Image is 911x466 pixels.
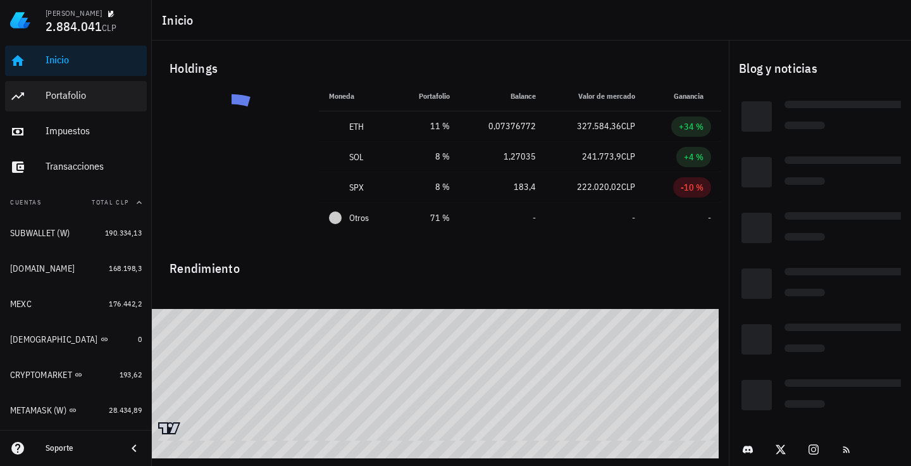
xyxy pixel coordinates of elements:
span: Total CLP [92,198,129,206]
div: Loading... [784,344,825,356]
span: 222.020,02 [577,181,621,192]
div: CRYPTOMARKET [10,370,72,381]
div: Transacciones [46,160,142,172]
div: 8 % [405,180,450,194]
div: Loading... [741,101,772,132]
div: [DEMOGRAPHIC_DATA] [10,334,98,345]
div: 71 % [405,211,450,225]
div: Loading... [784,101,911,112]
div: 11 % [405,120,450,133]
span: 176.442,2 [109,299,142,308]
span: 2.884.041 [46,18,102,35]
th: Moneda [319,81,395,111]
a: SUBWALLET (W) 190.334,13 [5,218,147,248]
button: CuentasTotal CLP [5,187,147,218]
span: Ganancia [674,91,711,101]
a: Portafolio [5,81,147,111]
a: Inicio [5,46,147,76]
div: avatar [876,10,896,30]
div: Blog y noticias [729,48,911,89]
a: CRYPTOMARKET 193,62 [5,360,147,390]
div: Impuestos [46,125,142,137]
a: Impuestos [5,116,147,147]
span: 168.198,3 [109,263,142,273]
a: MEXC 176.442,2 [5,289,147,319]
div: Loading... [784,233,825,244]
a: METAMASK (W) 28.434,89 [5,395,147,425]
h1: Inicio [162,10,199,30]
a: [DOMAIN_NAME] 168.198,3 [5,253,147,284]
div: Loading... [784,177,825,189]
th: Portafolio [395,81,460,111]
div: 183,4 [470,180,536,194]
div: SOL [349,151,364,163]
span: 241.773,9 [582,151,621,162]
img: LedgiFi [10,10,30,30]
span: 0 [138,334,142,344]
span: CLP [621,181,635,192]
div: Loading... [741,324,772,355]
span: 190.334,13 [105,228,142,237]
span: 193,62 [120,370,142,379]
span: - [533,212,536,224]
span: Otros [349,211,369,225]
th: Balance [460,81,546,111]
a: [DEMOGRAPHIC_DATA] 0 [5,324,147,355]
div: 0,07376772 [470,120,536,133]
div: Loading... [741,268,772,299]
a: Charting by TradingView [158,422,180,434]
div: Loading... [784,379,911,391]
div: Portafolio [46,89,142,101]
div: Rendimiento [159,248,721,279]
div: Loading... [784,156,911,168]
div: Loading... [741,213,772,243]
div: ETH [349,120,364,133]
div: Loading... [741,380,772,410]
div: SPX [349,181,364,194]
span: - [708,212,711,224]
span: 327.584,36 [577,120,621,132]
a: Transacciones [5,152,147,182]
span: - [632,212,635,224]
div: +34 % [679,120,703,133]
div: Loading... [784,400,825,412]
span: CLP [102,22,116,34]
span: CLP [621,151,635,162]
div: Loading... [784,324,911,335]
span: 28.434,89 [109,405,142,415]
div: SOL-icon [329,151,342,163]
div: Loading... [784,122,825,133]
span: CLP [621,120,635,132]
div: [PERSON_NAME] [46,8,102,18]
div: METAMASK (W) [10,405,66,416]
div: SUBWALLET (W) [10,228,70,239]
div: Loading... [784,268,911,279]
div: +4 % [684,151,703,163]
div: 1,27035 [470,150,536,163]
div: MEXC [10,299,32,310]
div: ETH-icon [329,120,342,133]
th: Valor de mercado [546,81,645,111]
div: Loading... [784,212,911,224]
div: Inicio [46,54,142,66]
div: Soporte [46,443,116,453]
div: 8 % [405,150,450,163]
div: Holdings [159,48,721,89]
div: Loading... [784,289,825,300]
div: -10 % [681,181,703,194]
div: SPX-icon [329,181,342,194]
div: [DOMAIN_NAME] [10,263,75,274]
div: Loading... [741,157,772,187]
